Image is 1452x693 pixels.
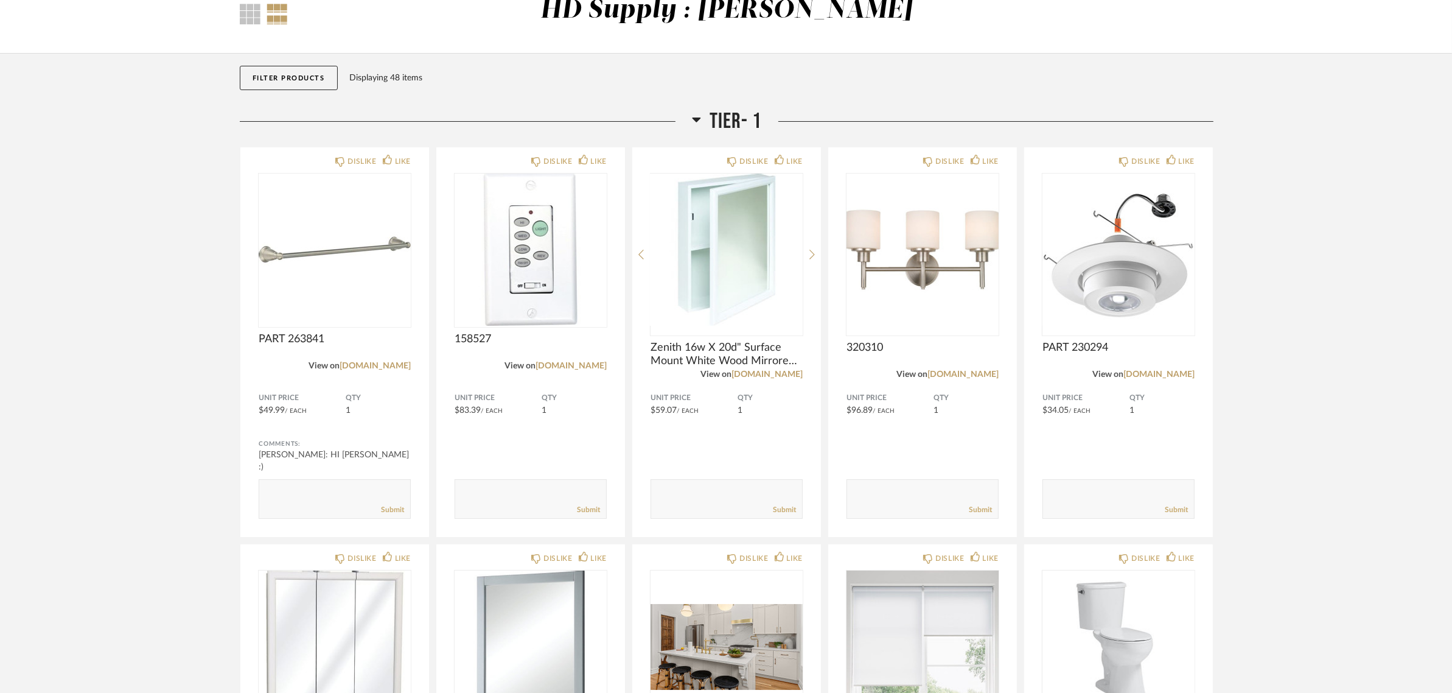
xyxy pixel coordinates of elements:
div: LIKE [395,155,411,167]
div: LIKE [591,552,607,565]
img: undefined [259,174,411,326]
div: DISLIKE [935,155,964,167]
span: Unit Price [259,393,346,403]
div: DISLIKE [739,155,768,167]
span: QTY [934,393,999,403]
div: LIKE [983,155,999,167]
div: 0 [1042,174,1195,326]
span: / Each [285,408,307,414]
span: Tier- 1 [710,108,762,135]
a: Submit [381,505,404,515]
span: Zenith 16w X 20d" Surface Mount White Wood Mirrored Medicine Cabinet [651,341,803,368]
span: View on [309,362,340,370]
div: DISLIKE [739,552,768,565]
span: $83.39 [455,406,481,415]
div: DISLIKE [543,552,572,565]
a: [DOMAIN_NAME] [731,370,803,379]
div: 0 [651,174,803,326]
div: DISLIKE [543,155,572,167]
div: LIKE [787,155,803,167]
div: DISLIKE [347,155,376,167]
img: undefined [1042,174,1195,326]
span: / Each [481,408,503,414]
span: 1 [346,406,351,415]
div: LIKE [395,552,411,565]
span: $49.99 [259,406,285,415]
span: 1 [542,406,546,415]
span: View on [700,370,731,379]
div: 0 [846,174,999,326]
div: DISLIKE [935,552,964,565]
a: [DOMAIN_NAME] [536,362,607,370]
span: $96.89 [846,406,873,415]
div: [PERSON_NAME]: HI [PERSON_NAME] :) [259,449,411,473]
img: undefined [846,174,999,326]
span: / Each [677,408,699,414]
span: Unit Price [1042,393,1129,403]
span: / Each [1069,408,1091,414]
a: Submit [577,505,600,515]
span: 1 [934,406,938,415]
span: PART 230294 [1042,341,1195,354]
span: PART 263841 [259,332,411,346]
div: LIKE [1179,155,1195,167]
div: LIKE [983,552,999,565]
div: LIKE [591,155,607,167]
a: Submit [969,505,992,515]
div: LIKE [1179,552,1195,565]
span: 1 [1129,406,1134,415]
span: View on [1092,370,1123,379]
div: LIKE [787,552,803,565]
span: 320310 [846,341,999,354]
div: Comments: [259,438,411,450]
span: View on [896,370,927,379]
span: Unit Price [846,393,934,403]
a: Submit [1165,505,1188,515]
a: Submit [773,505,796,515]
img: undefined [651,174,803,326]
div: DISLIKE [1131,552,1160,565]
span: QTY [738,393,803,403]
span: 158527 [455,332,607,346]
span: $34.05 [1042,406,1069,415]
span: Unit Price [455,393,542,403]
div: DISLIKE [1131,155,1160,167]
a: [DOMAIN_NAME] [1123,370,1195,379]
span: QTY [542,393,607,403]
span: Unit Price [651,393,738,403]
span: $59.07 [651,406,677,415]
img: undefined [455,174,607,326]
a: [DOMAIN_NAME] [927,370,999,379]
button: Filter Products [240,66,338,90]
span: QTY [1129,393,1195,403]
span: 1 [738,406,742,415]
a: [DOMAIN_NAME] [340,362,411,370]
span: / Each [873,408,895,414]
span: QTY [346,393,411,403]
div: Displaying 48 items [350,71,1208,85]
span: View on [504,362,536,370]
div: DISLIKE [347,552,376,565]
